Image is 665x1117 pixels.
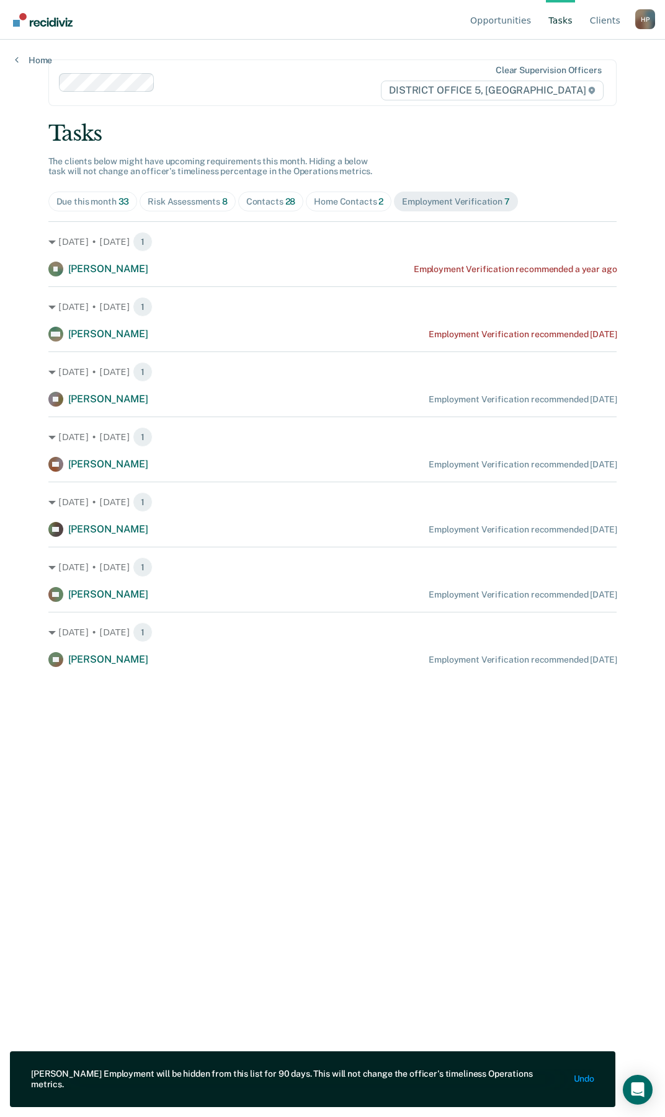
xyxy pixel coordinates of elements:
[48,297,617,317] div: [DATE] • [DATE] 1
[13,13,73,27] img: Recidiviz
[56,196,130,207] div: Due this month
[381,81,604,100] span: DISTRICT OFFICE 5, [GEOGRAPHIC_DATA]
[15,55,52,66] a: Home
[68,588,148,600] span: [PERSON_NAME]
[133,622,153,642] span: 1
[414,264,617,275] div: Employment Verification recommended a year ago
[504,196,510,206] span: 7
[48,121,617,146] div: Tasks
[574,1074,594,1085] button: Undo
[285,196,296,206] span: 28
[635,9,655,29] div: H P
[429,394,617,405] div: Employment Verification recommended [DATE]
[48,362,617,382] div: [DATE] • [DATE] 1
[68,458,148,470] span: [PERSON_NAME]
[246,196,296,207] div: Contacts
[133,557,153,577] span: 1
[68,393,148,405] span: [PERSON_NAME]
[314,196,383,207] div: Home Contacts
[429,655,617,665] div: Employment Verification recommended [DATE]
[148,196,228,207] div: Risk Assessments
[48,492,617,512] div: [DATE] • [DATE] 1
[48,427,617,447] div: [DATE] • [DATE] 1
[48,622,617,642] div: [DATE] • [DATE] 1
[68,653,148,665] span: [PERSON_NAME]
[133,232,153,252] span: 1
[68,328,148,340] span: [PERSON_NAME]
[118,196,130,206] span: 33
[429,524,617,535] div: Employment Verification recommended [DATE]
[402,196,510,207] div: Employment Verification
[48,557,617,577] div: [DATE] • [DATE] 1
[48,156,373,177] span: The clients below might have upcoming requirements this month. Hiding a below task will not chang...
[429,459,617,470] div: Employment Verification recommended [DATE]
[133,297,153,317] span: 1
[133,362,153,382] span: 1
[635,9,655,29] button: Profile dropdown button
[378,196,383,206] span: 2
[623,1075,653,1105] div: Open Intercom Messenger
[31,1069,564,1090] div: [PERSON_NAME] Employment will be hidden from this list for 90 days. This will not change the offi...
[133,492,153,512] span: 1
[68,263,148,275] span: [PERSON_NAME]
[496,65,601,76] div: Clear supervision officers
[133,427,153,447] span: 1
[222,196,228,206] span: 8
[429,589,617,600] div: Employment Verification recommended [DATE]
[429,329,617,340] div: Employment Verification recommended [DATE]
[68,523,148,535] span: [PERSON_NAME]
[48,232,617,252] div: [DATE] • [DATE] 1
